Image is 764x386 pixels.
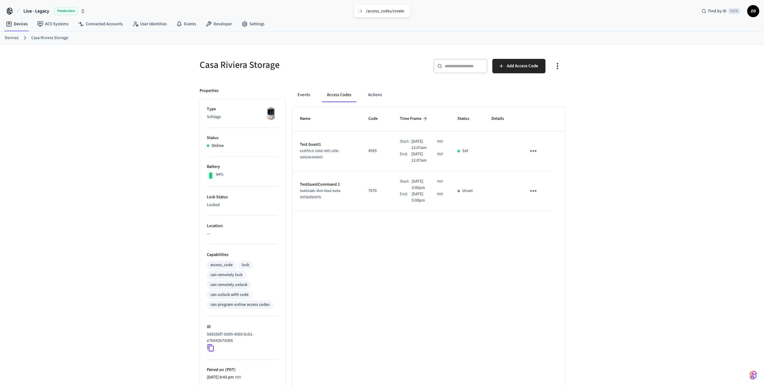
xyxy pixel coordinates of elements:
span: [DATE] 5:00pm [412,191,436,204]
span: PDT [235,375,241,380]
a: Casa Riviera Storage [31,35,68,41]
div: lock [242,262,249,268]
p: Properties [200,88,219,94]
span: Find by ID [708,8,726,14]
button: Access Codes [322,88,356,102]
span: Code [368,114,385,123]
p: — [207,231,278,237]
div: PST8PDT [207,374,241,381]
p: 94% [216,172,224,178]
a: Connected Accounts [73,19,128,29]
span: [DATE] 12:07am [411,138,436,151]
p: Location [207,223,278,229]
a: Devices [5,35,19,41]
p: Online [212,143,224,149]
div: ant example [293,88,565,102]
a: ACS Systems [32,19,73,29]
span: [DATE] 9:43 pm [207,374,234,381]
a: Events [171,19,201,29]
table: sticky table [293,107,565,211]
p: Battery [207,164,278,170]
span: Ctrl K [728,8,740,14]
span: 9a4d2a8b-3fe4-43ed-ba9a-0df383fb097b [300,188,341,200]
p: Lock Status [207,194,278,200]
a: Developer [201,19,237,29]
p: 9d8206f7-b985-4569-bc61-e7b642b7d366 [207,331,276,344]
p: Set [462,148,468,154]
button: Add Access Code [492,59,545,73]
div: PST8PDT [412,191,443,204]
div: PST8PDT [411,138,443,151]
div: Start: [400,178,412,191]
p: Test Guest1 [300,141,354,148]
div: PST8PDT [411,151,443,164]
div: Start: [400,138,411,151]
p: Capabilities [207,252,278,258]
span: Name [300,114,318,123]
p: Status [207,135,278,141]
button: Events [293,88,315,102]
div: /access_codes/create [366,8,404,14]
span: Live - Legacy [23,8,49,15]
div: can program online access codes [210,302,270,308]
div: PST8PDT [412,178,443,191]
a: Settings [237,19,269,29]
p: Unset [462,188,473,194]
span: Details [491,114,512,123]
span: PDT [437,179,443,184]
span: Status [457,114,477,123]
div: can remotely lock [210,272,243,278]
span: ( PDT ) [224,367,236,373]
p: Locked [207,202,278,208]
button: Actions [363,88,387,102]
button: ZD [747,5,759,17]
div: can remotely unlock [210,282,247,288]
a: User Identities [128,19,171,29]
div: End: [400,151,411,164]
span: Production [54,7,78,15]
span: Time Frame [400,114,429,123]
h5: Casa Riviera Storage [200,59,379,71]
p: Schlage [207,114,278,120]
p: Type [207,106,278,112]
p: TestGuestCommand 1 [300,181,354,188]
img: SeamLogoGradient.69752ec5.svg [750,370,757,380]
span: PDT [437,139,443,144]
div: can unlock with code [210,292,249,298]
p: ID [207,324,278,330]
span: [DATE] 3:00pm [412,178,436,191]
img: Schlage Sense Smart Deadbolt with Camelot Trim, Front [263,106,278,121]
span: e1df5fcd-2d4d-43f2-a39c-dd423e16d9d3 [300,148,340,160]
span: PDT [437,152,443,157]
p: 4565 [368,148,385,154]
p: 7676 [368,188,385,194]
span: ZD [748,6,759,17]
span: [DATE] 12:07am [411,151,436,164]
div: End: [400,191,412,204]
span: PDT [437,192,443,197]
a: Devices [1,19,32,29]
p: Paired on [207,367,278,373]
div: access_code [210,262,233,268]
div: Find by IDCtrl K [697,6,745,17]
span: Add Access Code [507,62,538,70]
